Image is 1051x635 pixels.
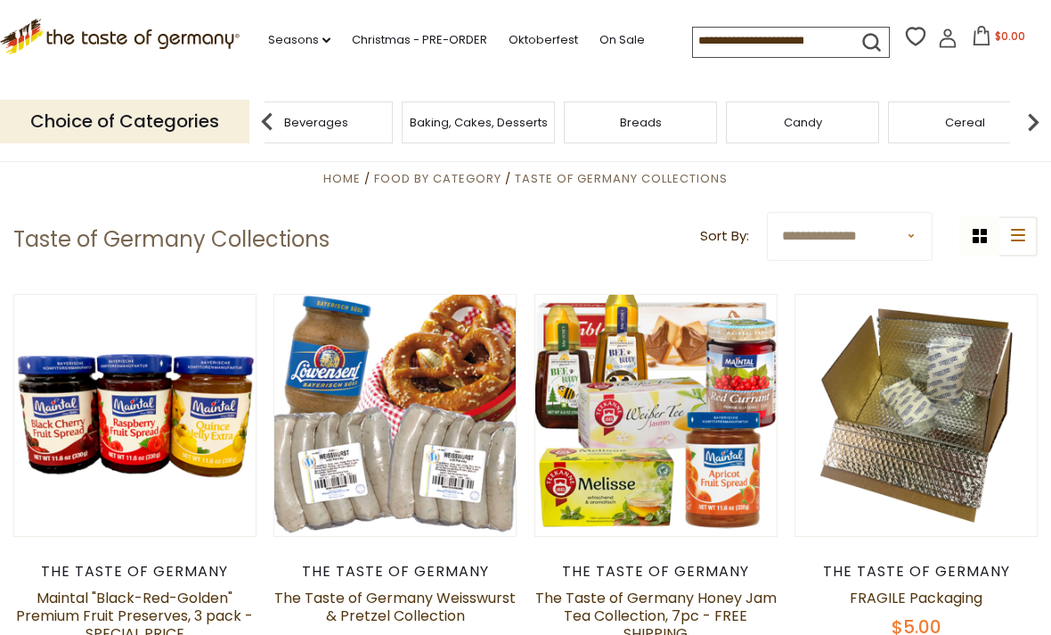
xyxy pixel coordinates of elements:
a: On Sale [599,30,645,50]
h1: Taste of Germany Collections [13,226,330,253]
div: The Taste of Germany [794,563,1038,581]
label: Sort By: [700,225,749,248]
span: $0.00 [995,28,1025,44]
a: Christmas - PRE-ORDER [352,30,487,50]
a: Oktoberfest [509,30,578,50]
a: Seasons [268,30,330,50]
div: The Taste of Germany [13,563,257,581]
a: Food By Category [374,170,501,187]
a: Taste of Germany Collections [515,170,728,187]
img: previous arrow [249,104,285,140]
a: Beverages [284,116,348,129]
img: Maintal "Black-Red-Golden" Premium Fruit Preserves, 3 pack - SPECIAL PRICE [14,295,256,536]
a: The Taste of Germany Weisswurst & Pretzel Collection [274,588,516,626]
div: The Taste of Germany [273,563,517,581]
img: next arrow [1015,104,1051,140]
img: The Taste of Germany Honey Jam Tea Collection, 7pc - FREE SHIPPING [535,295,777,536]
a: Home [323,170,361,187]
a: Breads [620,116,662,129]
img: FRAGILE Packaging [795,295,1037,536]
a: FRAGILE Packaging [850,588,982,608]
img: The Taste of Germany Weisswurst & Pretzel Collection [274,295,516,536]
div: The Taste of Germany [534,563,778,581]
a: Baking, Cakes, Desserts [410,116,548,129]
a: Candy [784,116,822,129]
a: Cereal [945,116,985,129]
button: $0.00 [961,26,1037,53]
